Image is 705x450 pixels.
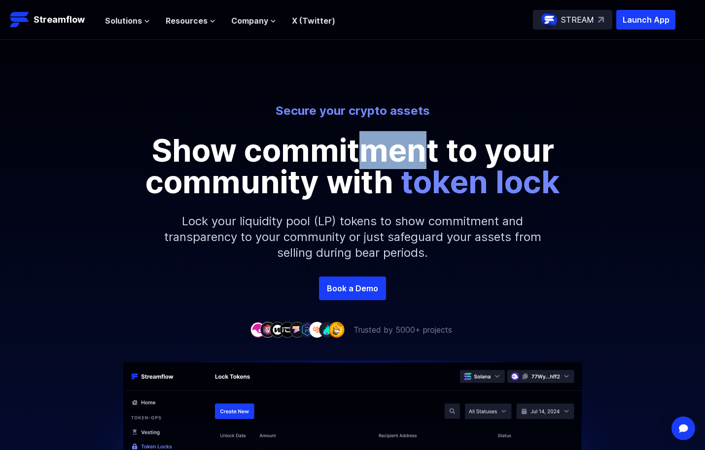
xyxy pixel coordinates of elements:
img: company-8 [319,322,335,337]
img: company-3 [270,322,285,337]
a: Book a Demo [319,277,386,300]
button: Launch App [616,10,675,30]
p: Trusted by 5000+ projects [353,324,452,336]
button: Solutions [105,15,150,27]
span: Solutions [105,15,142,27]
p: Show commitment to your community with [131,135,574,198]
a: STREAM [533,10,612,30]
img: top-right-arrow.svg [598,17,604,23]
p: Secure your crypto assets [79,103,626,119]
a: X (Twitter) [292,16,335,26]
img: streamflow-logo-circle.png [541,12,557,28]
img: company-1 [250,322,266,337]
span: Resources [166,15,208,27]
a: Streamflow [10,10,95,30]
button: Company [231,15,276,27]
span: Company [231,15,268,27]
img: company-9 [329,322,345,337]
img: company-7 [309,322,325,337]
img: company-5 [289,322,305,337]
img: company-4 [280,322,295,337]
p: Streamflow [34,13,85,27]
img: Streamflow Logo [10,10,30,30]
span: token lock [401,163,560,201]
img: company-2 [260,322,276,337]
div: Open Intercom Messenger [671,416,695,440]
img: company-6 [299,322,315,337]
p: STREAM [561,14,594,26]
p: Lock your liquidity pool (LP) tokens to show commitment and transparency to your community or jus... [141,198,564,277]
button: Resources [166,15,215,27]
